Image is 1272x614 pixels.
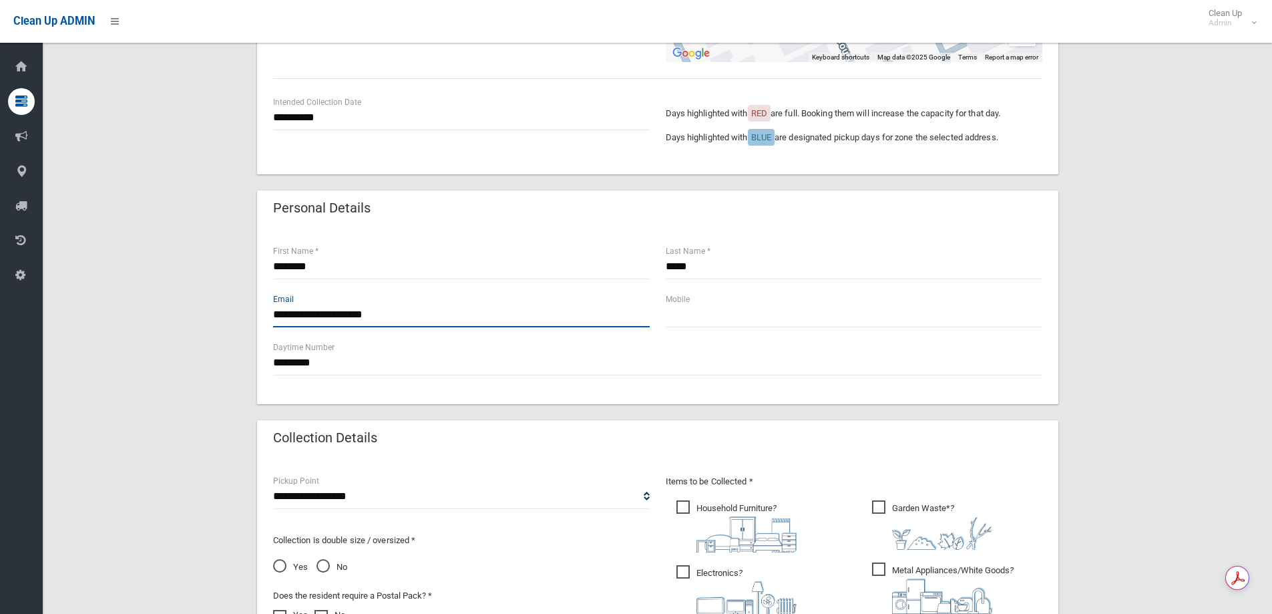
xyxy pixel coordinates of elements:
[872,500,992,550] span: Garden Waste*
[1209,18,1242,28] small: Admin
[666,106,1042,122] p: Days highlighted with are full. Booking them will increase the capacity for that day.
[273,532,650,549] p: Collection is double size / oversized *
[316,559,347,575] span: No
[257,425,393,451] header: Collection Details
[892,516,992,550] img: 4fd8a5c772b2c999c83690221e5242e0.png
[812,53,869,62] button: Keyboard shortcuts
[273,588,432,604] label: Does the resident require a Postal Pack? *
[696,503,797,553] i: ?
[257,195,387,221] header: Personal Details
[892,579,992,614] img: 36c1b0289cb1767239cdd3de9e694f19.png
[669,45,713,62] img: Google
[872,563,1014,614] span: Metal Appliances/White Goods
[985,53,1038,61] a: Report a map error
[958,53,977,61] a: Terms
[666,130,1042,146] p: Days highlighted with are designated pickup days for zone the selected address.
[877,53,950,61] span: Map data ©2025 Google
[751,132,771,142] span: BLUE
[13,15,95,27] span: Clean Up ADMIN
[1202,8,1255,28] span: Clean Up
[696,516,797,553] img: aa9efdbe659d29b613fca23ba79d85cb.png
[751,108,767,118] span: RED
[666,474,1042,490] p: Items to be Collected *
[676,500,797,553] span: Household Furniture
[669,45,713,62] a: Open this area in Google Maps (opens a new window)
[892,565,1014,614] i: ?
[892,503,992,550] i: ?
[273,559,308,575] span: Yes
